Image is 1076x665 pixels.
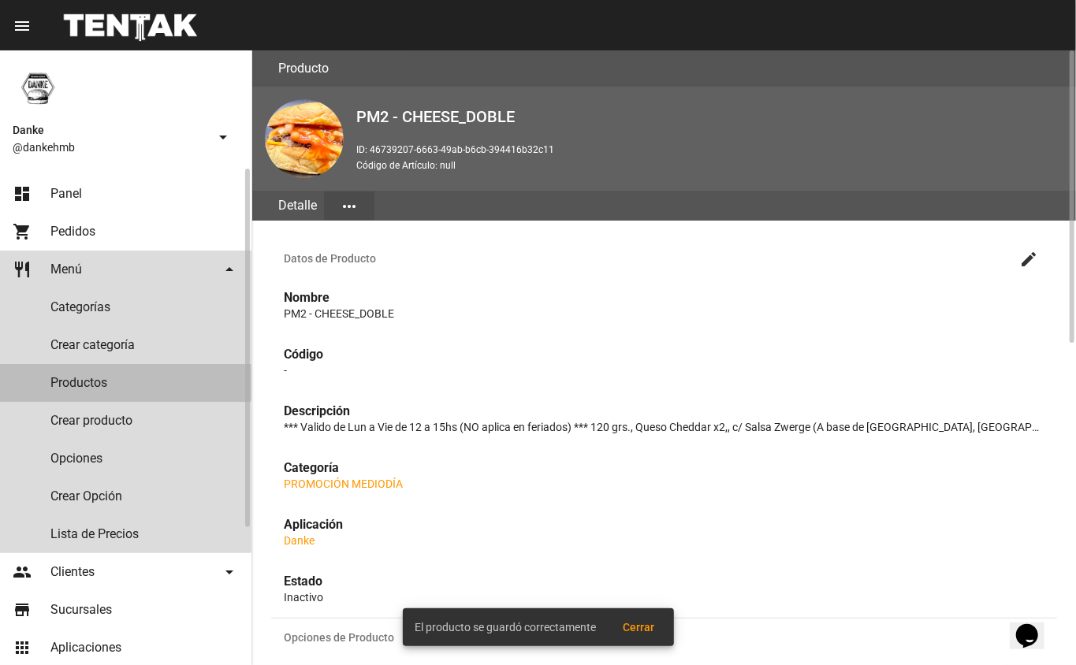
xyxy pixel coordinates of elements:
mat-icon: arrow_drop_down [214,128,233,147]
strong: Descripción [284,403,350,418]
div: Detalle [271,191,324,221]
span: Panel [50,186,82,202]
mat-icon: arrow_drop_down [220,260,239,279]
strong: Categoría [284,460,339,475]
mat-icon: more_horiz [340,197,359,216]
span: Cerrar [624,621,655,633]
img: 1d4517d0-56da-456b-81f5-6111ccf01445.png [13,63,63,113]
mat-icon: arrow_drop_down [220,563,239,581]
mat-icon: dashboard [13,184,32,203]
button: Elegir sección [324,191,374,220]
iframe: chat widget [1010,602,1060,649]
p: Código de Artículo: null [356,158,1063,173]
span: Aplicaciones [50,640,121,656]
span: @dankehmb [13,139,207,155]
mat-icon: create [1019,250,1038,269]
p: ID: 46739207-6663-49ab-b6cb-394416b32c11 [356,142,1063,158]
span: Sucursales [50,602,112,618]
strong: Código [284,347,323,362]
span: Pedidos [50,224,95,240]
span: Clientes [50,564,95,580]
span: Danke [13,121,207,139]
strong: Nombre [284,290,330,305]
h2: PM2 - CHEESE_DOBLE [356,104,1063,129]
mat-icon: shopping_cart [13,222,32,241]
mat-icon: store [13,600,32,619]
button: Cerrar [611,613,668,641]
mat-icon: restaurant [13,260,32,279]
strong: Estado [284,574,322,589]
span: Opciones de Producto [284,631,1013,644]
p: PM2 - CHEESE_DOBLE [284,306,1044,321]
button: Editar [1013,243,1044,274]
img: 98117c93-c8cd-4431-8c66-da24a189f9a6.png [265,99,344,178]
mat-icon: people [13,563,32,581]
a: Danke [284,534,315,547]
span: Datos de Producto [284,252,1013,265]
a: PROMOCIÓN MEDIODÍA [284,477,403,490]
p: *** Valido de Lun a Vie de 12 a 15hs (NO aplica en feriados) *** 120 grs., Queso Cheddar x2,, c/ ... [284,419,1044,435]
p: - [284,362,1044,378]
strong: Aplicación [284,517,343,532]
mat-icon: apps [13,638,32,657]
p: Inactivo [284,589,1044,605]
mat-icon: menu [13,17,32,35]
h3: Producto [278,58,329,80]
span: El producto se guardó correctamente [415,619,597,635]
span: Menú [50,262,82,277]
